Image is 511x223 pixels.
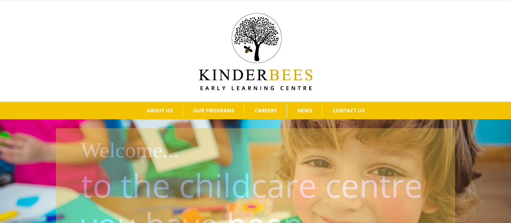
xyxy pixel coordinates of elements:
span: CONTACT US [332,108,365,113]
a: CAREERS [245,103,287,118]
span: OUR PROGRAMS [193,108,234,113]
span: NEWS [297,108,312,113]
a: OUR PROGRAMS [183,103,244,118]
a: CONTACT US [322,103,375,118]
nav: Main Menu [11,102,500,119]
a: ABOUT US [136,103,183,118]
a: NEWS [287,103,322,118]
img: Kinder Bees Logo [199,13,312,90]
span: ABOUT US [147,108,173,113]
span: CAREERS [255,108,277,113]
h1: Welcome... [81,135,450,165]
